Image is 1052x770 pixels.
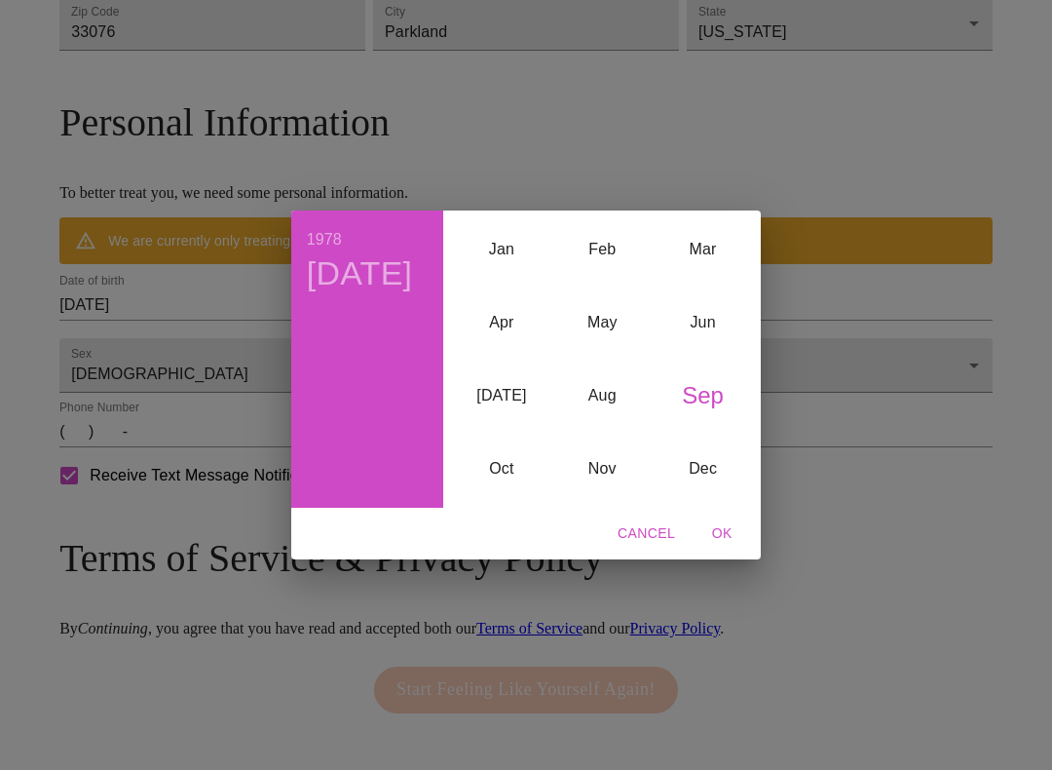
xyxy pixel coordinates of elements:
div: Oct [451,433,551,506]
div: Jun [653,287,753,360]
button: OK [691,516,753,552]
div: Feb [552,213,653,287]
button: 1978 [307,226,342,253]
div: Aug [552,360,653,433]
span: OK [698,521,745,546]
div: [DATE] [451,360,551,433]
div: Jan [451,213,551,287]
div: May [552,287,653,360]
div: Mar [653,213,753,287]
div: Dec [653,433,753,506]
span: Cancel [618,521,675,546]
button: Cancel [610,516,683,552]
div: Sep [653,360,753,433]
button: [DATE] [307,253,413,294]
div: Nov [552,433,653,506]
div: Apr [451,287,551,360]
